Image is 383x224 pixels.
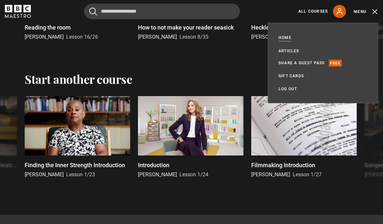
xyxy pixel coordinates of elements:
[278,48,299,54] a: Articles
[298,8,328,14] a: All Courses
[25,72,132,86] h2: Start another course
[251,161,315,169] p: Filmmaking Introduction
[179,171,208,178] span: Lesson 1/24
[329,60,342,66] p: Free
[89,7,97,16] button: Submit the search query
[5,5,31,18] svg: BBC Maestro
[354,8,378,15] button: Toggle navigation
[251,23,274,32] p: Hecklers
[251,34,290,40] span: [PERSON_NAME]
[25,34,64,40] span: [PERSON_NAME]
[251,96,357,179] a: Filmmaking Introduction [PERSON_NAME] Lesson 1/27
[25,96,130,179] a: Finding the Inner Strength Introduction [PERSON_NAME] Lesson 1/23
[25,23,71,32] p: Reading the room
[66,34,98,40] span: Lesson 16/26
[66,171,95,178] span: Lesson 1/23
[278,86,297,92] a: Log out
[293,171,322,178] span: Lesson 1/27
[251,171,290,178] span: [PERSON_NAME]
[25,161,125,169] p: Finding the Inner Strength Introduction
[138,23,234,32] p: How to not make your reader seasick
[138,171,177,178] span: [PERSON_NAME]
[84,4,240,19] input: Search
[138,34,177,40] span: [PERSON_NAME]
[278,73,304,79] a: Gift Cards
[179,34,208,40] span: Lesson 8/35
[25,171,64,178] span: [PERSON_NAME]
[138,96,243,179] a: Introduction [PERSON_NAME] Lesson 1/24
[138,161,169,169] p: Introduction
[278,60,325,66] a: Share a guest pass
[278,34,291,42] a: Home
